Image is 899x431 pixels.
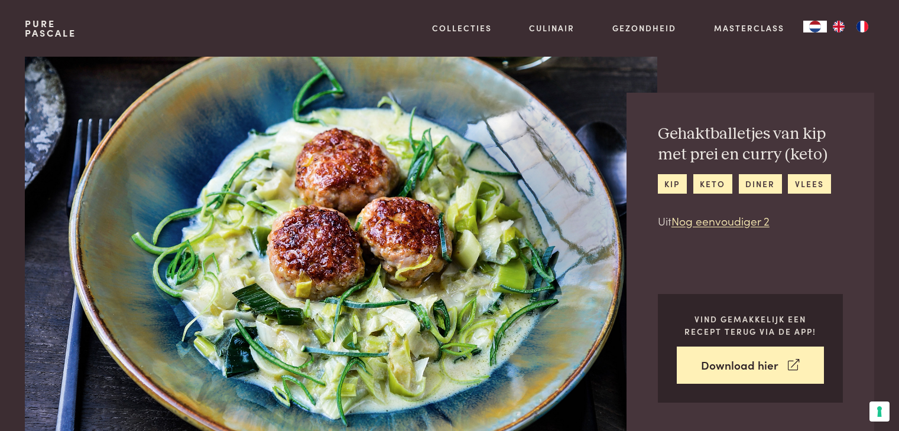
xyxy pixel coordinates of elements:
button: Uw voorkeuren voor toestemming voor trackingtechnologieën [869,401,890,422]
a: Masterclass [714,22,784,34]
ul: Language list [827,21,874,32]
aside: Language selected: Nederlands [803,21,874,32]
h2: Gehaktballetjes van kip met prei en curry (keto) [658,124,843,165]
p: Uit [658,213,843,230]
a: diner [739,174,782,194]
a: PurePascale [25,19,76,38]
p: Vind gemakkelijk een recept terug via de app! [677,313,824,337]
a: keto [693,174,732,194]
a: Culinair [529,22,575,34]
a: Download hier [677,347,824,384]
a: kip [658,174,687,194]
a: FR [851,21,874,32]
a: vlees [788,174,830,194]
a: NL [803,21,827,32]
a: Collecties [432,22,492,34]
a: Nog eenvoudiger 2 [671,213,770,228]
div: Language [803,21,827,32]
a: EN [827,21,851,32]
a: Gezondheid [612,22,676,34]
